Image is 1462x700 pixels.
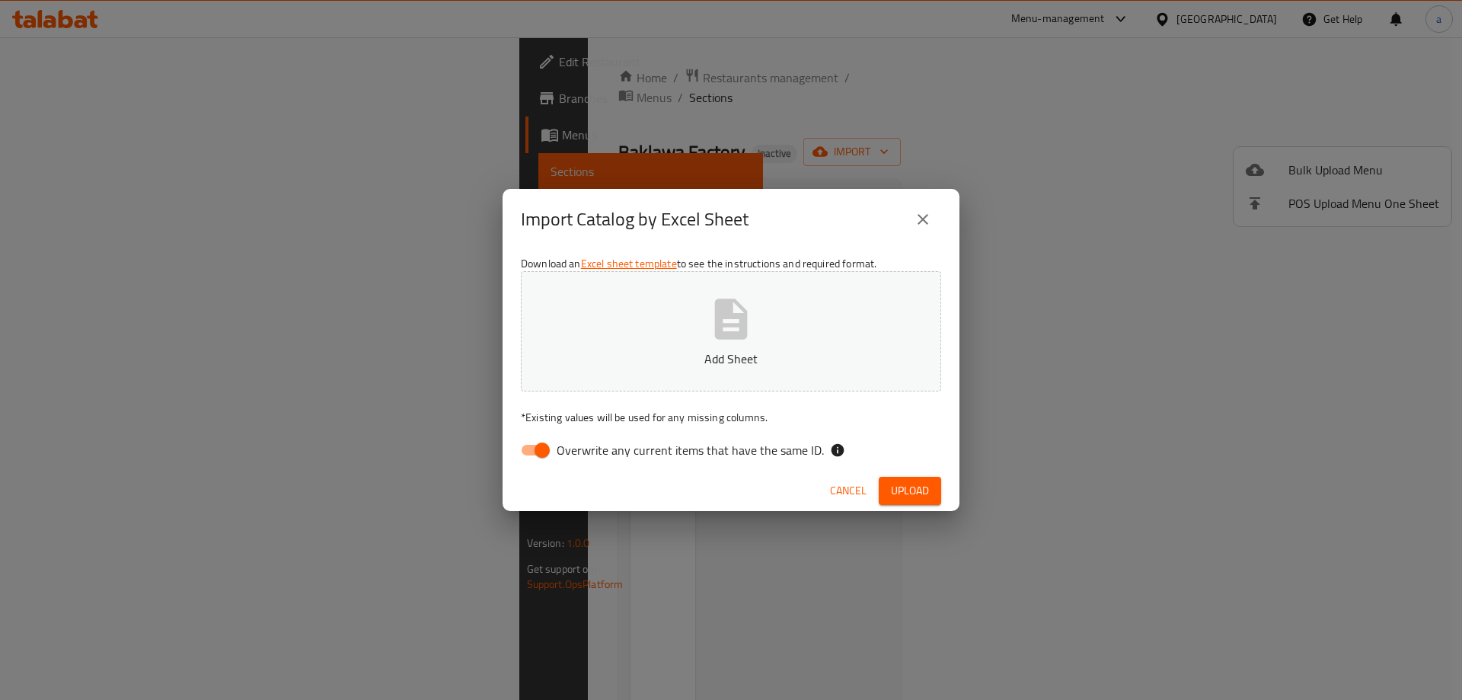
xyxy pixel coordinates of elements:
h2: Import Catalog by Excel Sheet [521,207,749,232]
span: Cancel [830,481,867,500]
button: Upload [879,477,941,505]
span: Overwrite any current items that have the same ID. [557,441,824,459]
p: Existing values will be used for any missing columns. [521,410,941,425]
button: Cancel [824,477,873,505]
p: Add Sheet [544,350,918,368]
svg: If the overwrite option isn't selected, then the items that match an existing ID will be ignored ... [830,443,845,458]
div: Download an to see the instructions and required format. [503,250,959,471]
span: Upload [891,481,929,500]
button: Add Sheet [521,271,941,392]
button: close [905,201,941,238]
a: Excel sheet template [581,254,677,273]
